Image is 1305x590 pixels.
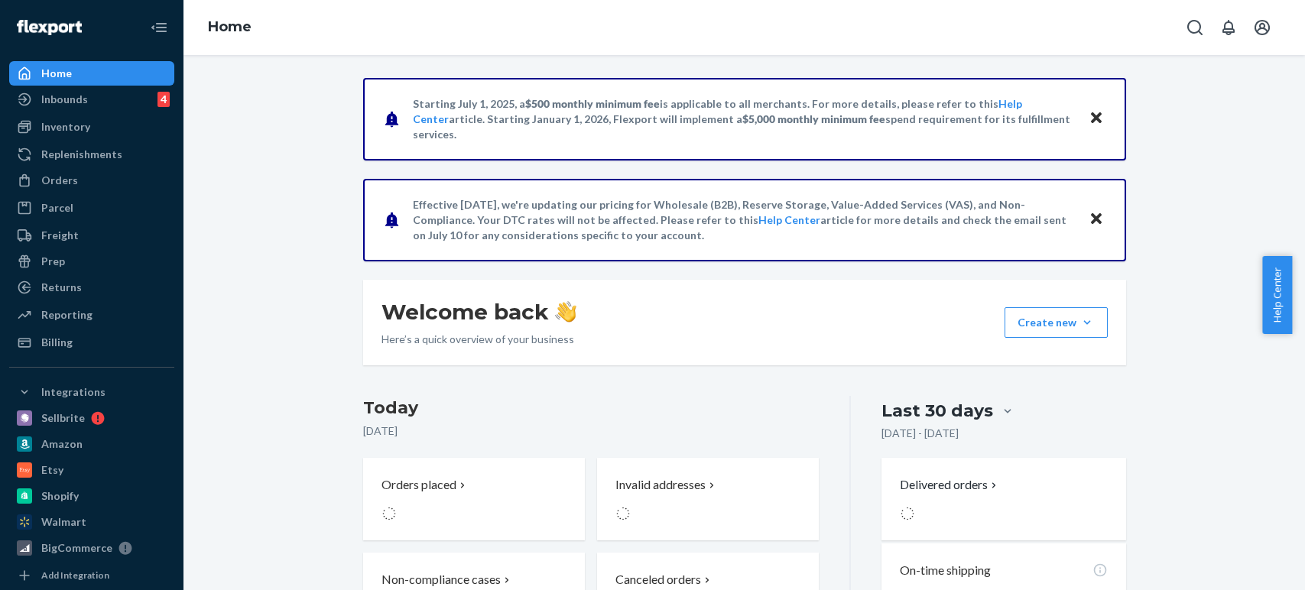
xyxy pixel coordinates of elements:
h3: Today [363,396,820,420]
img: hand-wave emoji [555,301,576,323]
div: Etsy [41,462,63,478]
p: [DATE] - [DATE] [881,426,959,441]
a: Walmart [9,510,174,534]
button: Help Center [1262,256,1292,334]
div: Orders [41,173,78,188]
a: Inventory [9,115,174,139]
a: Replenishments [9,142,174,167]
span: $500 monthly minimum fee [525,97,660,110]
button: Close [1086,209,1106,231]
div: Amazon [41,436,83,452]
div: Inbounds [41,92,88,107]
a: Shopify [9,484,174,508]
div: BigCommerce [41,540,112,556]
button: Close Navigation [144,12,174,43]
a: Add Integration [9,566,174,585]
div: Returns [41,280,82,295]
div: Freight [41,228,79,243]
p: Starting July 1, 2025, a is applicable to all merchants. For more details, please refer to this a... [413,96,1074,142]
div: Shopify [41,488,79,504]
button: Close [1086,108,1106,130]
a: Help Center [758,213,820,226]
a: Home [208,18,252,35]
div: Billing [41,335,73,350]
div: Sellbrite [41,410,85,426]
button: Invalid addresses [597,458,819,540]
p: Non-compliance cases [381,571,501,588]
span: $5,000 monthly minimum fee [742,112,885,125]
h1: Welcome back [381,298,576,326]
div: Home [41,66,72,81]
a: Freight [9,223,174,248]
p: Here’s a quick overview of your business [381,332,576,347]
a: Amazon [9,432,174,456]
button: Delivered orders [900,476,1000,494]
a: Etsy [9,458,174,482]
a: Inbounds4 [9,87,174,112]
button: Open account menu [1247,12,1277,43]
a: BigCommerce [9,536,174,560]
button: Open notifications [1213,12,1244,43]
button: Open Search Box [1180,12,1210,43]
a: Orders [9,168,174,193]
div: Reporting [41,307,93,323]
div: Prep [41,254,65,269]
a: Home [9,61,174,86]
ol: breadcrumbs [196,5,264,50]
a: Reporting [9,303,174,327]
p: Invalid addresses [615,476,706,494]
div: Integrations [41,384,106,400]
div: Replenishments [41,147,122,162]
button: Integrations [9,380,174,404]
div: Inventory [41,119,90,135]
a: Sellbrite [9,406,174,430]
p: Canceled orders [615,571,701,588]
p: Effective [DATE], we're updating our pricing for Wholesale (B2B), Reserve Storage, Value-Added Se... [413,197,1074,243]
div: Walmart [41,514,86,530]
div: Add Integration [41,569,109,582]
div: Parcel [41,200,73,216]
p: Orders placed [381,476,456,494]
a: Returns [9,275,174,300]
div: 4 [157,92,170,107]
p: On-time shipping [900,562,991,579]
a: Billing [9,330,174,355]
p: [DATE] [363,423,820,439]
button: Create new [1005,307,1108,338]
a: Prep [9,249,174,274]
img: Flexport logo [17,20,82,35]
button: Orders placed [363,458,585,540]
div: Last 30 days [881,399,993,423]
a: Parcel [9,196,174,220]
